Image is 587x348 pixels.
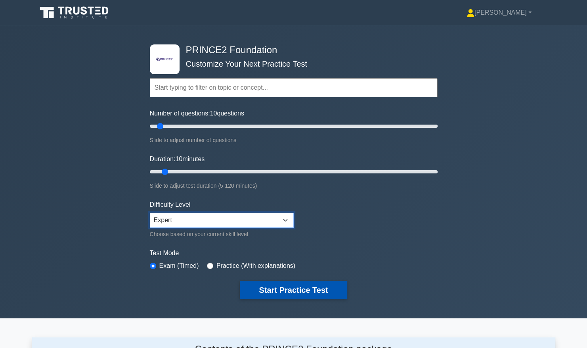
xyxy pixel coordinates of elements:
[210,110,217,117] span: 10
[183,44,399,56] h4: PRINCE2 Foundation
[447,5,551,21] a: [PERSON_NAME]
[175,156,182,162] span: 10
[216,261,295,271] label: Practice (With explanations)
[150,154,205,164] label: Duration: minutes
[150,135,438,145] div: Slide to adjust number of questions
[150,181,438,190] div: Slide to adjust test duration (5-120 minutes)
[240,281,347,299] button: Start Practice Test
[159,261,199,271] label: Exam (Timed)
[150,200,191,210] label: Difficulty Level
[150,229,294,239] div: Choose based on your current skill level
[150,109,244,118] label: Number of questions: questions
[150,78,438,97] input: Start typing to filter on topic or concept...
[150,248,438,258] label: Test Mode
